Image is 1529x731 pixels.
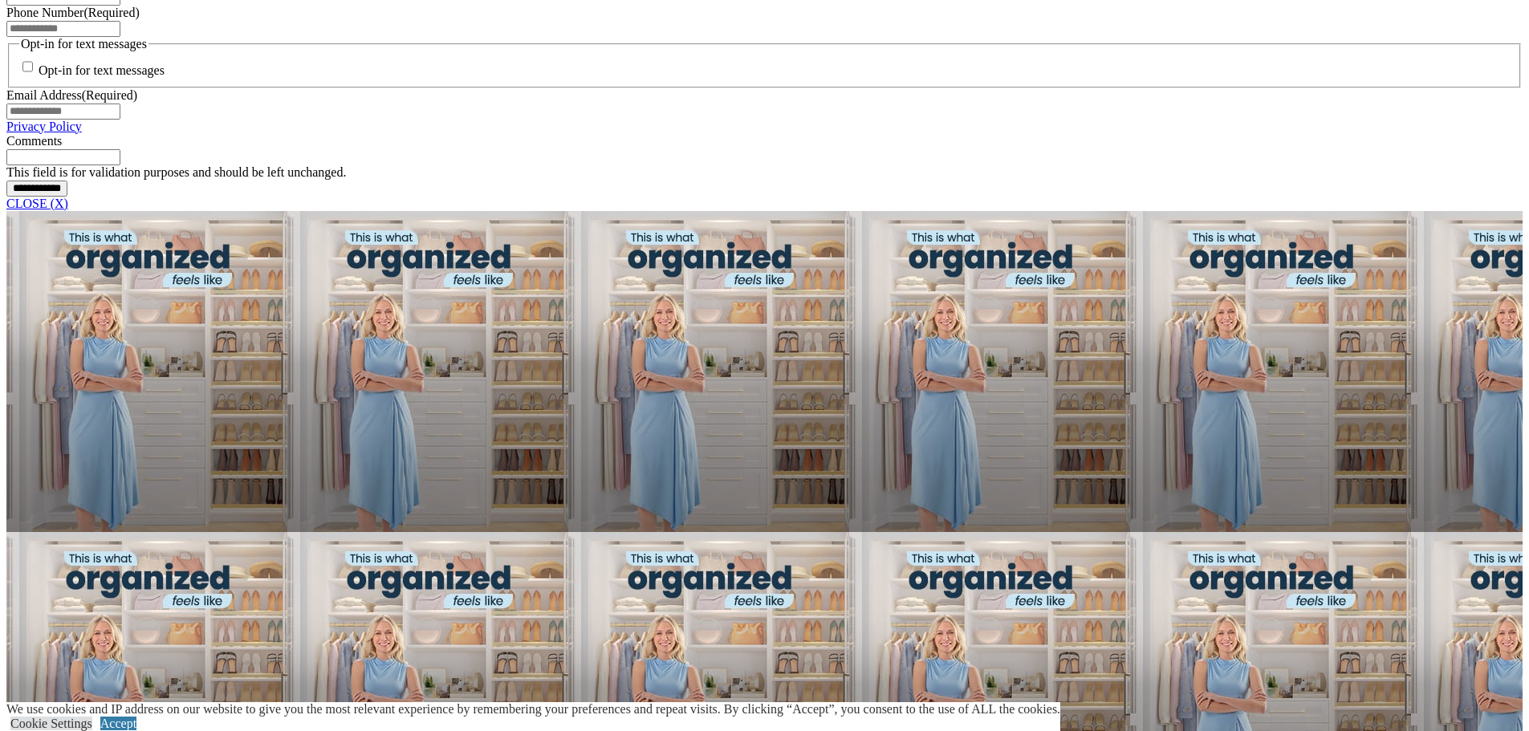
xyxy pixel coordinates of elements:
[100,717,136,730] a: Accept
[6,197,68,210] a: CLOSE (X)
[39,64,165,78] label: Opt-in for text messages
[6,88,137,102] label: Email Address
[6,6,140,19] label: Phone Number
[82,88,137,102] span: (Required)
[6,165,1523,180] div: This field is for validation purposes and should be left unchanged.
[6,134,62,148] label: Comments
[6,702,1060,717] div: We use cookies and IP address on our website to give you the most relevant experience by remember...
[10,717,92,730] a: Cookie Settings
[83,6,139,19] span: (Required)
[6,120,82,133] a: Privacy Policy
[19,37,148,51] legend: Opt-in for text messages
